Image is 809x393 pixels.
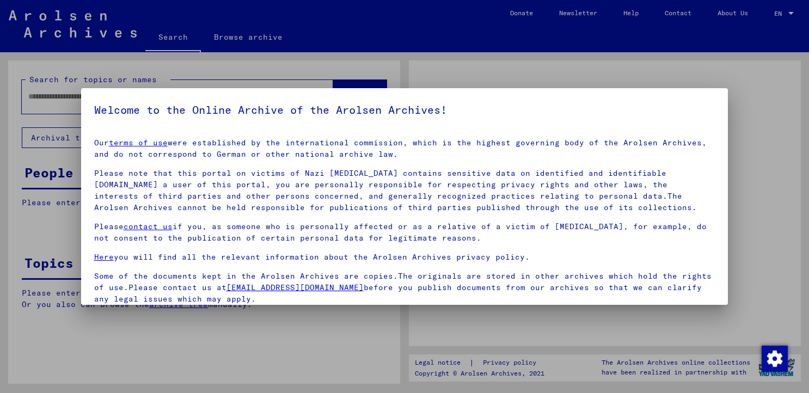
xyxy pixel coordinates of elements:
[94,221,715,244] p: Please if you, as someone who is personally affected or as a relative of a victim of [MEDICAL_DAT...
[762,346,788,372] img: Change consent
[94,271,715,305] p: Some of the documents kept in the Arolsen Archives are copies.The originals are stored in other a...
[94,251,715,263] p: you will find all the relevant information about the Arolsen Archives privacy policy.
[94,137,715,160] p: Our were established by the international commission, which is the highest governing body of the ...
[94,252,114,262] a: Here
[94,101,715,119] h5: Welcome to the Online Archive of the Arolsen Archives!
[109,138,168,148] a: terms of use
[124,222,173,231] a: contact us
[94,168,715,213] p: Please note that this portal on victims of Nazi [MEDICAL_DATA] contains sensitive data on identif...
[761,345,787,371] div: Change consent
[226,283,364,292] a: [EMAIL_ADDRESS][DOMAIN_NAME]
